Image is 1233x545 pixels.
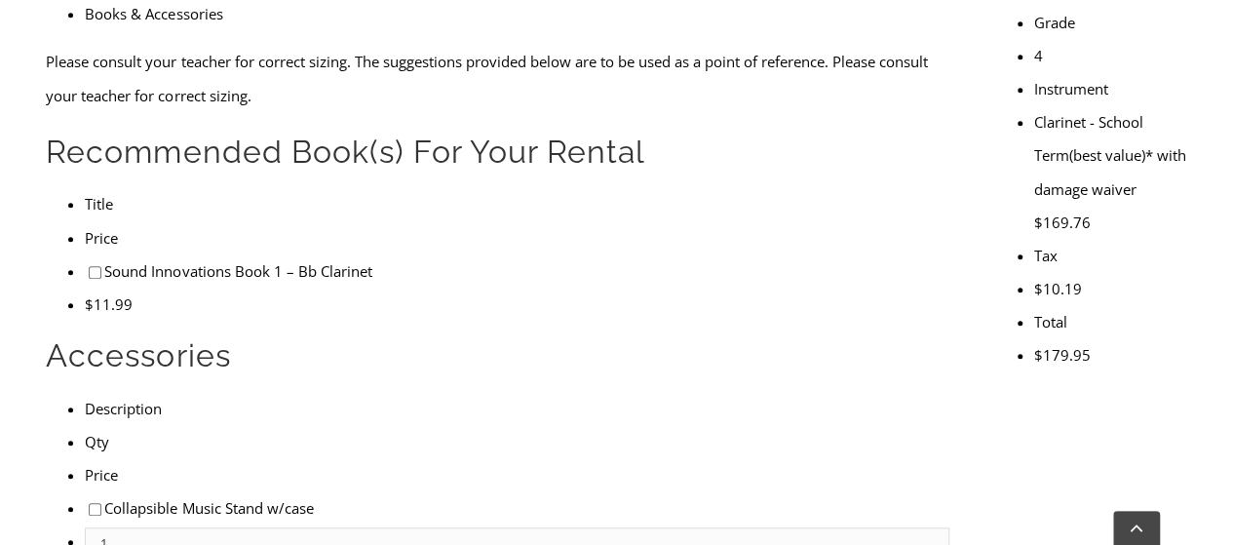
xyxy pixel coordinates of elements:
[85,254,949,288] li: Sound Innovations Book 1 – Bb Clarinet
[1034,272,1187,305] li: $10.19
[85,392,949,425] li: Description
[85,288,949,321] li: $11.99
[85,221,949,254] li: Price
[1034,105,1187,238] li: Clarinet - School Term(best value)* with damage waiver $169.76
[46,45,949,111] p: Please consult your teacher for correct sizing. The suggestions provided below are to be used as ...
[46,132,949,173] h2: Recommended Book(s) For Your Rental
[1034,338,1187,371] li: $179.95
[85,425,949,458] li: Qty
[1034,6,1187,39] li: Grade
[1034,305,1187,338] li: Total
[1034,39,1187,72] li: 4
[85,458,949,491] li: Price
[85,491,949,525] li: Collapsible Music Stand w/case
[46,335,949,376] h2: Accessories
[85,187,949,220] li: Title
[1034,72,1187,105] li: Instrument
[1034,239,1187,272] li: Tax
